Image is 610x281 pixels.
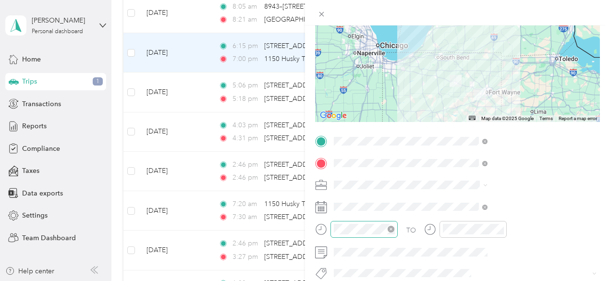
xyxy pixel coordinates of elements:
button: Keyboard shortcuts [469,116,476,120]
span: close-circle [388,226,394,232]
div: TO [406,225,416,235]
span: Map data ©2025 Google [481,116,534,121]
iframe: Everlance-gr Chat Button Frame [556,227,610,281]
a: Report a map error [559,116,597,121]
a: Open this area in Google Maps (opens a new window) [317,110,349,122]
img: Google [317,110,349,122]
a: Terms (opens in new tab) [539,116,553,121]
